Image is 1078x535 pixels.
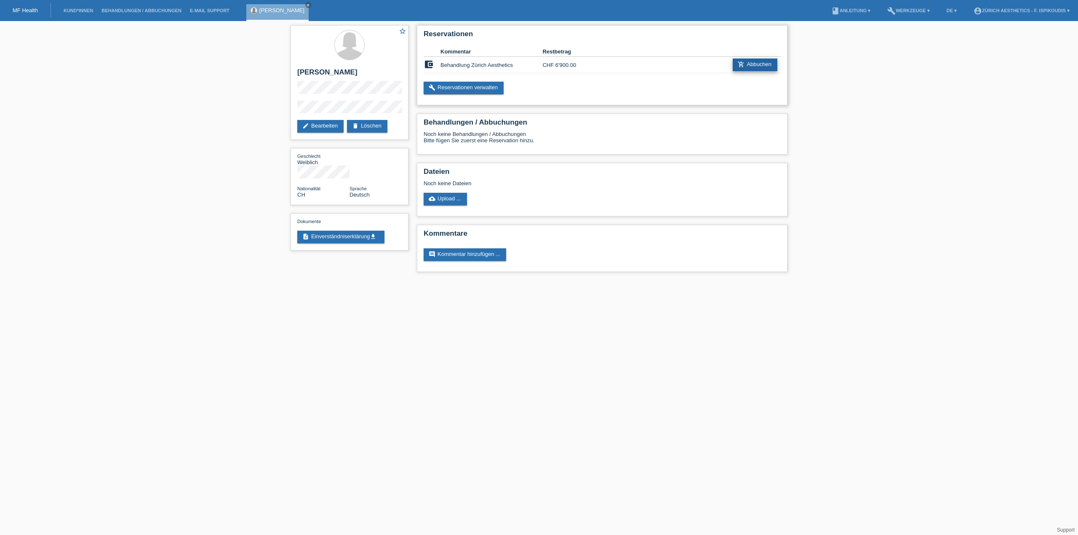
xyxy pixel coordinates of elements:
[305,2,311,8] a: close
[297,231,384,243] a: descriptionEinverständniserklärungget_app
[424,131,781,150] div: Noch keine Behandlungen / Abbuchungen Bitte fügen Sie zuerst eine Reservation hinzu.
[733,59,777,71] a: add_shopping_cartAbbuchen
[297,219,321,224] span: Dokumente
[302,122,309,129] i: edit
[424,82,504,94] a: buildReservationen verwalten
[424,30,781,43] h2: Reservationen
[969,8,1074,13] a: account_circleZürich Aesthetics - F. Ispikoudis ▾
[399,27,406,35] i: star_border
[350,192,370,198] span: Deutsch
[424,118,781,131] h2: Behandlungen / Abbuchungen
[259,7,304,13] a: [PERSON_NAME]
[302,233,309,240] i: description
[942,8,961,13] a: DE ▾
[424,229,781,242] h2: Kommentare
[424,180,681,186] div: Noch keine Dateien
[347,120,387,133] a: deleteLöschen
[424,59,434,69] i: account_balance_wallet
[370,233,376,240] i: get_app
[297,153,350,165] div: Weiblich
[352,122,359,129] i: delete
[297,192,305,198] span: Schweiz
[887,7,896,15] i: build
[831,7,840,15] i: book
[429,84,435,91] i: build
[297,154,320,159] span: Geschlecht
[424,193,467,205] a: cloud_uploadUpload ...
[542,57,593,73] td: CHF 6'900.00
[974,7,982,15] i: account_circle
[1057,527,1075,533] a: Support
[883,8,934,13] a: buildWerkzeuge ▾
[186,8,234,13] a: E-Mail Support
[350,186,367,191] span: Sprache
[440,47,542,57] th: Kommentar
[424,248,506,261] a: commentKommentar hinzufügen ...
[297,68,402,81] h2: [PERSON_NAME]
[306,3,310,7] i: close
[429,195,435,202] i: cloud_upload
[13,7,38,13] a: MF Health
[827,8,875,13] a: bookAnleitung ▾
[542,47,593,57] th: Restbetrag
[424,168,781,180] h2: Dateien
[297,186,320,191] span: Nationalität
[738,61,744,68] i: add_shopping_cart
[429,251,435,258] i: comment
[440,57,542,73] td: Behandlung Zürich Aesthetics
[297,120,344,133] a: editBearbeiten
[399,27,406,36] a: star_border
[97,8,186,13] a: Behandlungen / Abbuchungen
[59,8,97,13] a: Kund*innen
